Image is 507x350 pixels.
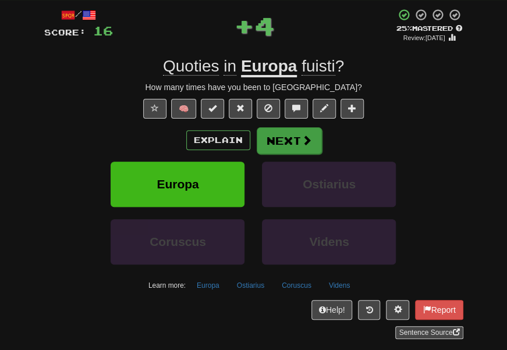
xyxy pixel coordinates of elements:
[302,57,335,76] span: fuisti
[257,127,322,154] button: Next
[403,34,445,41] small: Review: [DATE]
[415,300,463,320] button: Report
[93,23,113,38] span: 16
[44,8,113,23] div: /
[157,177,198,191] span: Europa
[395,326,463,339] a: Sentence Source
[254,11,275,40] span: 4
[111,162,244,207] button: Europa
[303,177,356,191] span: Ostiarius
[229,99,252,119] button: Reset to 0% Mastered (alt+r)
[150,235,206,248] span: Coruscus
[241,57,297,77] u: Europa
[111,219,244,265] button: Coruscus
[171,99,196,119] button: 🧠
[234,8,254,43] span: +
[341,99,364,119] button: Add to collection (alt+a)
[201,99,224,119] button: Set this sentence to 100% Mastered (alt+m)
[396,24,463,33] div: Mastered
[262,219,396,265] button: Videns
[275,277,318,294] button: Coruscus
[190,277,226,294] button: Europa
[44,27,86,37] span: Score:
[143,99,166,119] button: Favorite sentence (alt+f)
[163,57,219,76] span: Quoties
[311,300,353,320] button: Help!
[358,300,380,320] button: Round history (alt+y)
[44,81,463,93] div: How many times have you been to [GEOGRAPHIC_DATA]?
[285,99,308,119] button: Discuss sentence (alt+u)
[257,99,280,119] button: Ignore sentence (alt+i)
[322,277,356,294] button: Videns
[297,57,344,76] span: ?
[313,99,336,119] button: Edit sentence (alt+d)
[396,24,412,32] span: 25 %
[231,277,271,294] button: Ostiarius
[224,57,236,76] span: in
[262,162,396,207] button: Ostiarius
[309,235,349,248] span: Videns
[186,130,250,150] button: Explain
[148,281,186,290] small: Learn more:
